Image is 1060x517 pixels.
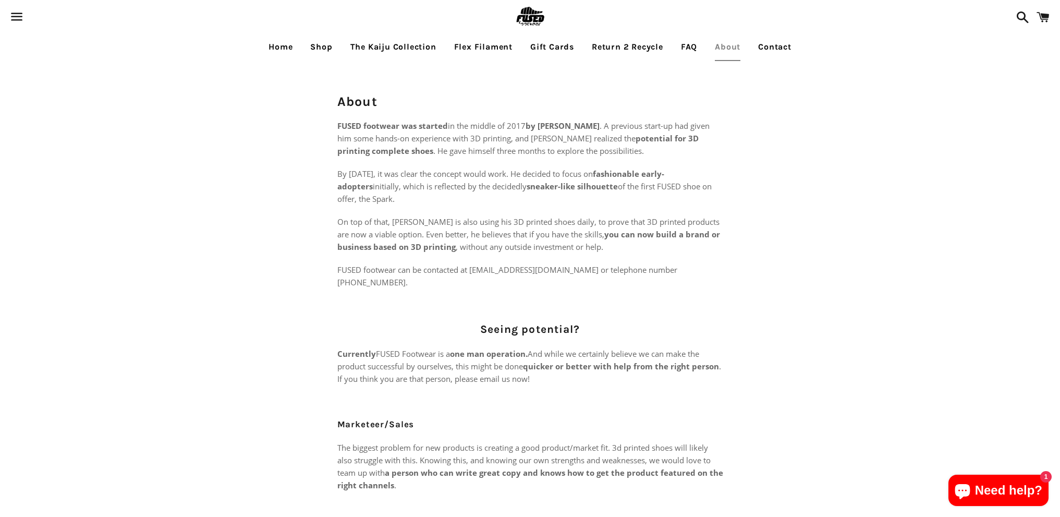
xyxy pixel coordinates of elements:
[337,169,664,191] strong: fashionable early-adopters
[337,167,723,205] p: By [DATE], it was clear the concept would work. He decided to focus on initially, which is reflec...
[584,34,671,60] a: Return 2 Recycle
[750,34,799,60] a: Contact
[337,133,699,156] strong: potential for 3D printing complete shoes
[446,34,520,60] a: Flex Filament
[337,121,448,131] strong: FUSED footwear was started
[337,92,723,111] h1: About
[526,121,600,131] strong: by [PERSON_NAME]
[522,34,582,60] a: Gift Cards
[337,347,723,385] p: FUSED Footwear is a And while we certainly believe we can make the product successful by ourselve...
[337,322,723,337] h4: Seeing potential?
[337,418,723,431] h4: Marketeer/Sales
[337,263,723,288] p: FUSED footwear can be contacted at [EMAIL_ADDRESS][DOMAIN_NAME] or telephone number [PHONE_NUMBER].
[337,215,723,253] p: On top of that, [PERSON_NAME] is also using his 3D printed shoes daily, to prove that 3D printed ...
[337,467,723,490] strong: a person who can write great copy and knows how to get the product featured on the right channels
[523,361,719,371] strong: quicker or better with help from the right person
[302,34,340,60] a: Shop
[707,34,748,60] a: About
[337,348,376,359] strong: Currently
[337,229,720,252] strong: you can now build a brand or business based on 3D printing
[527,181,618,191] strong: sneaker-like silhouette
[261,34,300,60] a: Home
[450,348,528,359] strong: one man operation.
[343,34,444,60] a: The Kaiju Collection
[673,34,705,60] a: FAQ
[337,119,723,157] p: in the middle of 2017 . A previous start-up had given him some hands-on experience with 3D printi...
[945,475,1052,509] inbox-online-store-chat: Shopify online store chat
[337,441,723,491] p: The biggest problem for new products is creating a good product/market fit. 3d printed shoes will...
